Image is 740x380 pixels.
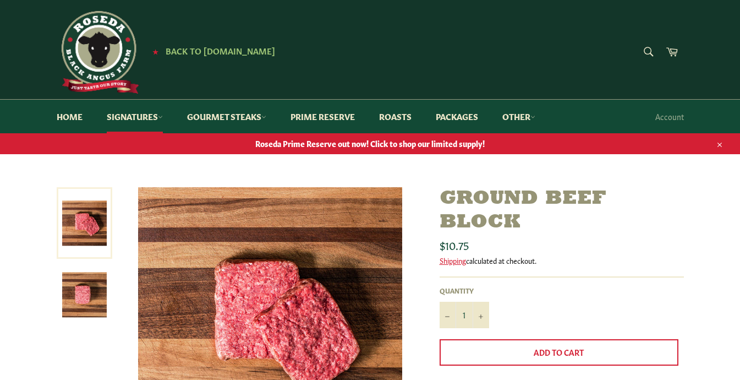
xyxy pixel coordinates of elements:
img: Roseda Beef [57,11,139,94]
button: Add to Cart [440,339,678,366]
span: ★ [152,47,158,56]
img: Ground Beef Block [62,273,107,317]
a: Home [46,100,94,133]
label: Quantity [440,286,489,295]
a: Other [491,100,546,133]
div: calculated at checkout. [440,256,684,265]
span: $10.75 [440,237,469,252]
span: Back to [DOMAIN_NAME] [166,45,275,56]
span: Add to Cart [534,346,584,357]
a: Roasts [368,100,423,133]
a: Packages [425,100,489,133]
a: Shipping [440,255,466,265]
a: Account [650,100,689,133]
button: Increase item quantity by one [473,302,489,328]
a: ★ Back to [DOMAIN_NAME] [147,47,275,56]
button: Reduce item quantity by one [440,302,456,328]
a: Gourmet Steaks [176,100,277,133]
a: Signatures [96,100,174,133]
h1: Ground Beef Block [440,187,684,235]
a: Prime Reserve [279,100,366,133]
